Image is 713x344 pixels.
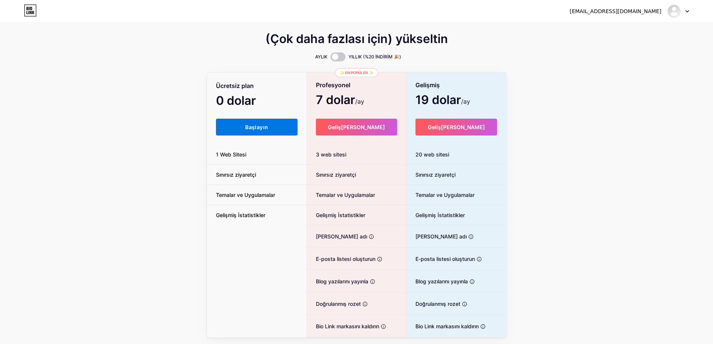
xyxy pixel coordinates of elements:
[415,119,497,136] button: Geliş[PERSON_NAME]
[667,4,681,18] img: betturkey777
[415,301,460,307] font: Doğrulanmış rozet
[316,81,350,89] font: Profesyonel
[315,54,327,60] font: AYLIK
[428,124,485,130] font: Geliş[PERSON_NAME]
[328,124,385,130] font: Geliş[PERSON_NAME]
[316,323,379,329] font: Bio Link markasını kaldırın
[216,192,275,198] font: Temalar ve Uygulamalar
[415,256,475,262] font: E-posta listesi oluşturun
[415,233,467,240] font: [PERSON_NAME] adı
[415,81,440,89] font: Gelişmiş
[340,70,373,75] font: ✨ En popüler ✨
[316,92,355,107] font: 7 dolar
[415,323,479,329] font: Bio Link markasını kaldırın
[316,301,361,307] font: Doğrulanmış rozet
[316,256,375,262] font: E-posta listesi oluşturun
[216,171,256,178] font: Sınırsız ziyaretçi
[316,171,356,178] font: Sınırsız ziyaretçi
[415,151,449,158] font: 20 web sitesi
[415,192,475,198] font: Temalar ve Uygulamalar
[245,124,268,130] font: Başlayın
[316,212,365,218] font: Gelişmiş İstatistikler
[415,212,465,218] font: Gelişmiş İstatistikler
[316,119,397,136] button: Geliş[PERSON_NAME]
[316,278,368,284] font: Blog yazılarını yayınla
[415,278,468,284] font: Blog yazılarını yayınla
[216,119,298,136] button: Başlayın
[316,192,375,198] font: Temalar ve Uygulamalar
[216,82,254,89] font: Ücretsiz plan
[570,8,661,14] font: [EMAIL_ADDRESS][DOMAIN_NAME]
[316,233,367,240] font: [PERSON_NAME] adı
[415,171,455,178] font: Sınırsız ziyaretçi
[348,54,401,60] font: YILLIK (%20 İNDİRİM 🎉)
[216,151,246,158] font: 1 Web Sitesi
[216,93,256,108] font: 0 dolar
[355,98,364,105] font: /ay
[461,98,470,105] font: /ay
[415,92,461,107] font: 19 dolar
[216,212,265,218] font: Gelişmiş İstatistikler
[316,151,346,158] font: 3 web sitesi
[265,31,448,46] font: (Çok daha fazlası için) yükseltin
